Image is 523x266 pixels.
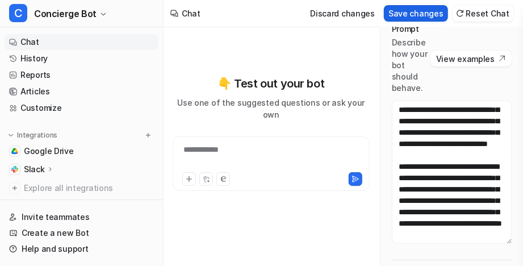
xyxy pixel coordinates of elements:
[392,37,430,94] p: Describe how your bot should behave.
[24,164,45,175] p: Slack
[217,75,324,92] p: 👇 Test out your bot
[306,5,379,22] button: Discard changes
[456,9,464,18] img: reset
[5,209,158,225] a: Invite teammates
[24,146,74,157] span: Google Drive
[5,34,158,50] a: Chat
[144,131,152,139] img: menu_add.svg
[5,51,158,66] a: History
[182,7,200,19] div: Chat
[5,225,158,241] a: Create a new Bot
[384,5,448,22] button: Save changes
[453,5,514,22] button: Reset Chat
[5,143,158,159] a: Google DriveGoogle Drive
[17,131,57,140] p: Integrations
[5,130,61,141] button: Integrations
[5,100,158,116] a: Customize
[5,180,158,196] a: Explore all integrations
[5,241,158,257] a: Help and support
[9,4,27,22] span: C
[34,6,97,22] span: Concierge Bot
[9,182,20,194] img: explore all integrations
[11,148,18,155] img: Google Drive
[7,131,15,139] img: expand menu
[24,179,154,197] span: Explore all integrations
[392,23,430,35] p: Prompt
[430,51,512,66] button: View examples
[11,166,18,173] img: Slack
[5,84,158,99] a: Articles
[5,67,158,83] a: Reports
[173,97,370,120] p: Use one of the suggested questions or ask your own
